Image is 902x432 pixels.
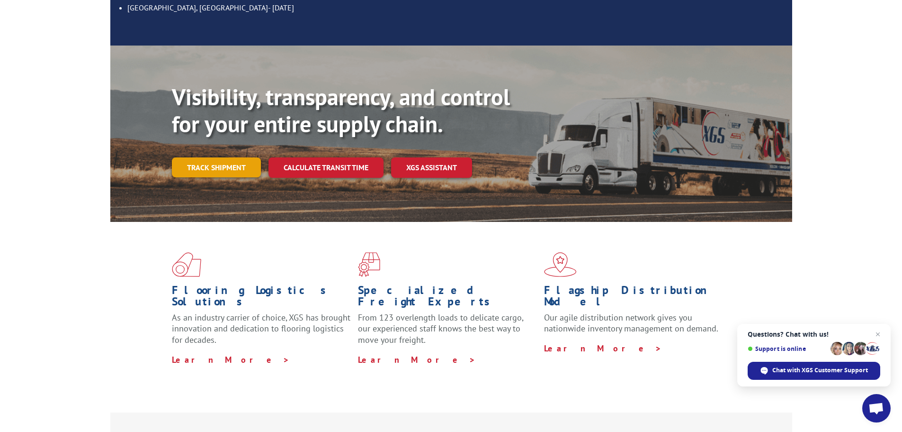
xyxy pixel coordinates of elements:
[358,285,537,312] h1: Specialized Freight Experts
[391,157,472,178] a: XGS ASSISTANT
[544,252,577,277] img: xgs-icon-flagship-distribution-model-red
[862,394,891,423] a: Open chat
[772,366,868,375] span: Chat with XGS Customer Support
[748,362,880,380] span: Chat with XGS Customer Support
[172,252,201,277] img: xgs-icon-total-supply-chain-intelligence-red
[172,157,261,177] a: Track shipment
[268,157,384,178] a: Calculate transit time
[172,285,351,312] h1: Flooring Logistics Solutions
[172,82,510,139] b: Visibility, transparency, and control for your entire supply chain.
[748,331,880,338] span: Questions? Chat with us!
[544,312,718,334] span: Our agile distribution network gives you nationwide inventory management on demand.
[544,285,723,312] h1: Flagship Distribution Model
[172,312,350,346] span: As an industry carrier of choice, XGS has brought innovation and dedication to flooring logistics...
[172,354,290,365] a: Learn More >
[127,1,783,14] li: [GEOGRAPHIC_DATA], [GEOGRAPHIC_DATA]- [DATE]
[748,345,827,352] span: Support is online
[358,354,476,365] a: Learn More >
[358,252,380,277] img: xgs-icon-focused-on-flooring-red
[358,312,537,354] p: From 123 overlength loads to delicate cargo, our experienced staff knows the best way to move you...
[544,343,662,354] a: Learn More >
